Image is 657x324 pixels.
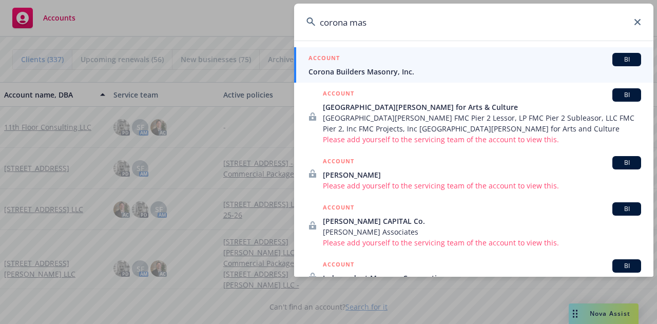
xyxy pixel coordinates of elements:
[616,158,637,167] span: BI
[323,88,354,101] h5: ACCOUNT
[294,83,653,150] a: ACCOUNTBI[GEOGRAPHIC_DATA][PERSON_NAME] for Arts & Culture[GEOGRAPHIC_DATA][PERSON_NAME] FMC Pier...
[323,259,354,272] h5: ACCOUNT
[294,197,653,254] a: ACCOUNTBI[PERSON_NAME] CAPITAL Co.[PERSON_NAME] AssociatesPlease add yourself to the servicing te...
[323,202,354,215] h5: ACCOUNT
[323,226,641,237] span: [PERSON_NAME] Associates
[616,55,637,64] span: BI
[323,112,641,134] span: [GEOGRAPHIC_DATA][PERSON_NAME] FMC Pier 2 Lessor, LP FMC Pier 2 Subleasor, LLC FMC Pier 2, Inc FM...
[323,180,641,191] span: Please add yourself to the servicing team of the account to view this.
[616,90,637,100] span: BI
[294,150,653,197] a: ACCOUNTBI[PERSON_NAME]Please add yourself to the servicing team of the account to view this.
[294,4,653,41] input: Search...
[616,261,637,271] span: BI
[323,216,641,226] span: [PERSON_NAME] CAPITAL Co.
[294,254,653,300] a: ACCOUNTBIIndependent Masonry Corporation
[308,53,340,65] h5: ACCOUNT
[308,66,641,77] span: Corona Builders Masonry, Inc.
[616,204,637,214] span: BI
[323,102,641,112] span: [GEOGRAPHIC_DATA][PERSON_NAME] for Arts & Culture
[323,134,641,145] span: Please add yourself to the servicing team of the account to view this.
[294,47,653,83] a: ACCOUNTBICorona Builders Masonry, Inc.
[323,273,641,283] span: Independent Masonry Corporation
[323,237,641,248] span: Please add yourself to the servicing team of the account to view this.
[323,156,354,168] h5: ACCOUNT
[323,169,641,180] span: [PERSON_NAME]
